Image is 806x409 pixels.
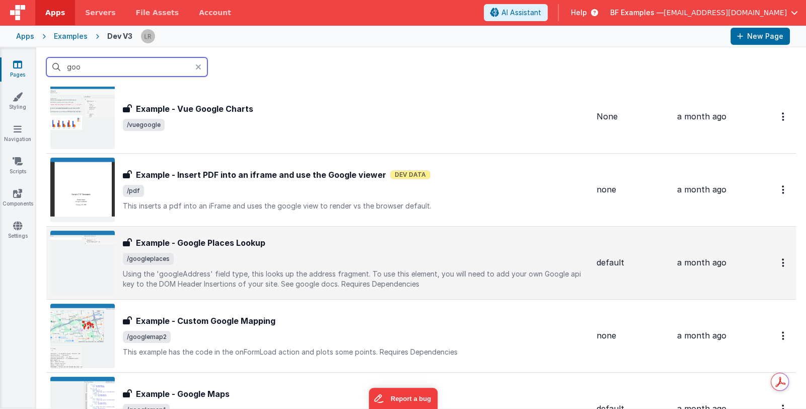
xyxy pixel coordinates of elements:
span: Servers [85,8,115,18]
div: Apps [16,31,34,41]
div: None [597,111,669,122]
div: Dev V3 [107,31,132,41]
button: New Page [730,28,790,45]
button: Options [776,106,792,127]
div: none [597,184,669,195]
span: /pdf [123,185,144,197]
button: BF Examples — [EMAIL_ADDRESS][DOMAIN_NAME] [610,8,798,18]
span: [EMAIL_ADDRESS][DOMAIN_NAME] [664,8,787,18]
button: Options [776,325,792,346]
h3: Example - Vue Google Charts [136,103,253,115]
h3: Example - Google Maps [136,388,230,400]
span: a month ago [677,184,726,194]
h3: Example - Google Places Lookup [136,237,265,249]
span: /googlemap2 [123,331,171,343]
h3: Example - Insert PDF into an iframe and use the Google viewer [136,169,386,181]
span: /vuegoogle [123,119,165,131]
span: /googleplaces [123,253,174,265]
div: Examples [54,31,88,41]
span: a month ago [677,330,726,340]
span: BF Examples — [610,8,664,18]
button: Options [776,179,792,200]
span: File Assets [136,8,179,18]
p: This inserts a pdf into an iFrame and uses the google view to render vs the browser default. [123,201,589,211]
span: a month ago [677,111,726,121]
div: none [597,330,669,342]
h3: Example - Custom Google Mapping [136,315,275,327]
span: AI Assistant [501,8,541,18]
button: Options [776,252,792,273]
iframe: Marker.io feedback button [369,388,437,409]
span: a month ago [677,257,726,267]
div: default [597,257,669,268]
span: Apps [45,8,65,18]
span: Dev Data [390,170,430,179]
img: 0cc89ea87d3ef7af341bf65f2365a7ce [141,29,155,43]
input: Search pages, id's ... [46,57,207,77]
p: Using the 'googleAddress' field type, this looks up the address fragment. To use this element, yo... [123,269,589,289]
p: This example has the code in the onFormLoad action and plots some points. Requires Dependencies [123,347,589,357]
button: AI Assistant [484,4,548,21]
span: Help [571,8,587,18]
